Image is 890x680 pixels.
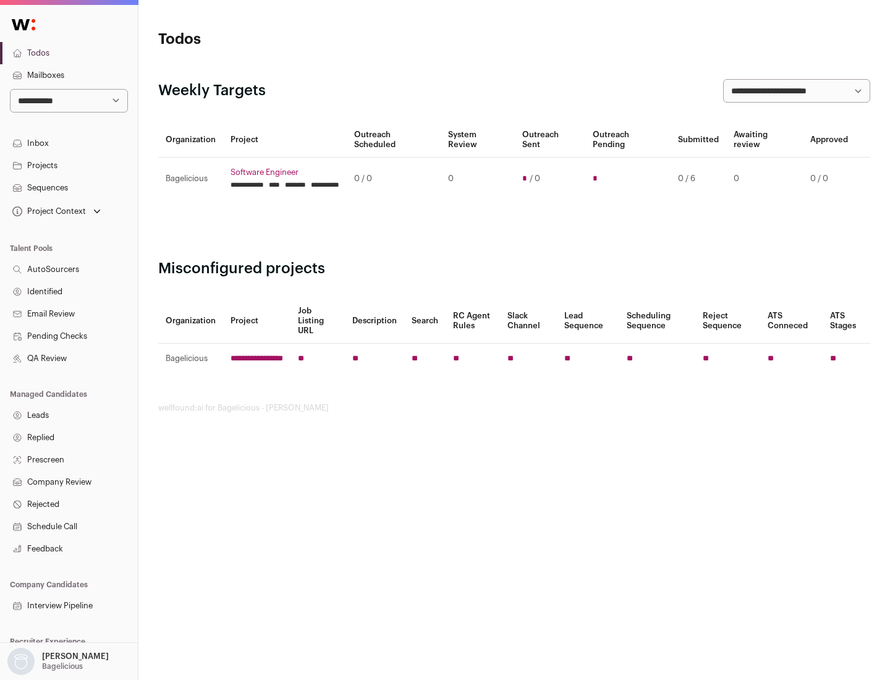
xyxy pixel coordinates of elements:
[530,174,540,184] span: / 0
[671,158,726,200] td: 0 / 6
[158,299,223,344] th: Organization
[803,158,855,200] td: 0 / 0
[726,122,803,158] th: Awaiting review
[5,648,111,675] button: Open dropdown
[7,648,35,675] img: nopic.png
[803,122,855,158] th: Approved
[347,122,441,158] th: Outreach Scheduled
[695,299,761,344] th: Reject Sequence
[158,403,870,413] footer: wellfound:ai for Bagelicious - [PERSON_NAME]
[671,122,726,158] th: Submitted
[158,344,223,374] td: Bagelicious
[158,259,870,279] h2: Misconfigured projects
[10,206,86,216] div: Project Context
[10,203,103,220] button: Open dropdown
[158,30,396,49] h1: Todos
[515,122,586,158] th: Outreach Sent
[158,158,223,200] td: Bagelicious
[585,122,670,158] th: Outreach Pending
[231,168,339,177] a: Software Engineer
[726,158,803,200] td: 0
[441,122,514,158] th: System Review
[760,299,822,344] th: ATS Conneced
[223,299,290,344] th: Project
[446,299,499,344] th: RC Agent Rules
[345,299,404,344] th: Description
[42,652,109,661] p: [PERSON_NAME]
[290,299,345,344] th: Job Listing URL
[158,81,266,101] h2: Weekly Targets
[823,299,870,344] th: ATS Stages
[500,299,557,344] th: Slack Channel
[557,299,619,344] th: Lead Sequence
[441,158,514,200] td: 0
[158,122,223,158] th: Organization
[347,158,441,200] td: 0 / 0
[619,299,695,344] th: Scheduling Sequence
[5,12,42,37] img: Wellfound
[223,122,347,158] th: Project
[42,661,83,671] p: Bagelicious
[404,299,446,344] th: Search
